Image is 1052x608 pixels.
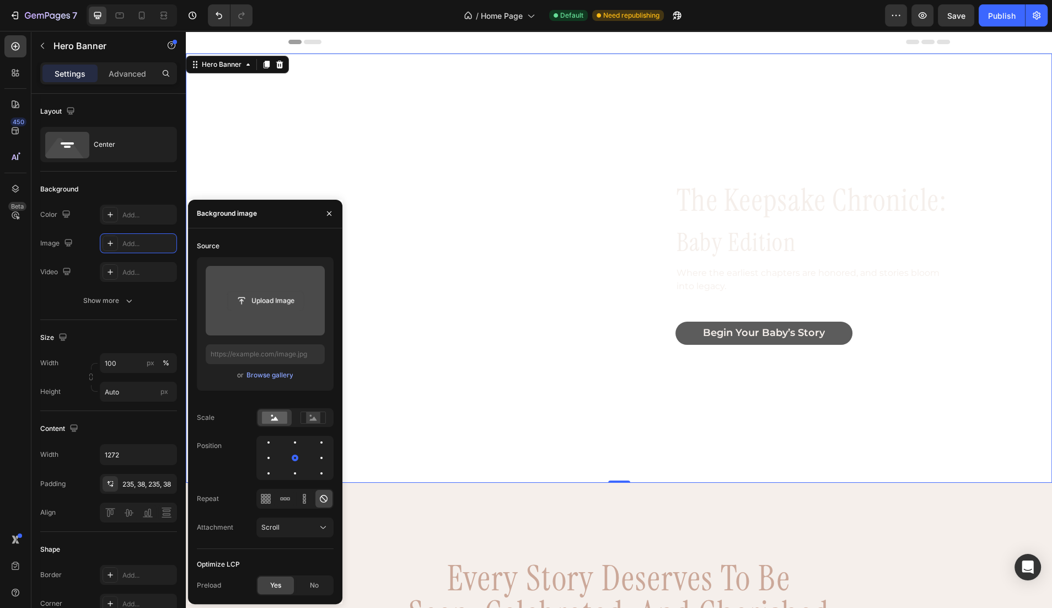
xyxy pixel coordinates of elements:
[40,291,177,311] button: Show more
[40,358,58,368] label: Width
[83,295,135,306] div: Show more
[40,570,62,580] div: Border
[53,39,147,52] p: Hero Banner
[122,479,174,489] div: 235, 38, 235, 38
[40,508,56,518] div: Align
[8,202,26,211] div: Beta
[122,268,174,278] div: Add...
[988,10,1016,22] div: Publish
[40,104,77,119] div: Layout
[197,494,219,504] div: Repeat
[40,236,75,251] div: Image
[100,445,176,465] input: Auto
[256,518,334,537] button: Scroll
[947,11,965,20] span: Save
[14,29,58,39] div: Hero Banner
[147,358,154,368] div: px
[310,580,319,590] span: No
[40,422,80,436] div: Content
[40,545,60,554] div: Shape
[197,559,240,569] div: Optimize LCP
[246,370,293,380] div: Browse gallery
[481,10,523,22] span: Home Page
[144,356,157,370] button: %
[1015,554,1041,580] div: Open Intercom Messenger
[159,356,173,370] button: px
[197,522,233,532] div: Attachment
[560,10,583,20] span: Default
[517,296,639,308] p: Begin Your Baby’s Story
[237,369,243,382] span: or
[979,4,1025,26] button: Publish
[55,68,85,79] p: Settings
[938,4,974,26] button: Save
[160,387,168,396] span: px
[197,580,221,590] div: Preload
[227,291,304,311] button: Upload Image
[100,382,177,402] input: px
[122,210,174,220] div: Add...
[490,152,763,188] h2: the keepsake chronicle:
[122,239,174,249] div: Add...
[197,413,214,423] div: Scale
[490,196,763,227] h2: baby edition
[40,450,58,460] div: Width
[40,479,66,489] div: Padding
[186,31,1052,608] iframe: Design area
[197,241,219,251] div: Source
[109,68,146,79] p: Advanced
[10,118,26,126] div: 450
[197,209,257,218] div: Background image
[40,207,73,222] div: Color
[122,570,174,580] div: Add...
[40,184,78,194] div: Background
[4,4,82,26] button: 7
[491,236,762,262] p: Where the earliest chapters are honored, and stories bloom into legacy.
[94,132,161,157] div: Center
[208,4,253,26] div: Undo/Redo
[100,353,177,373] input: px%
[206,344,325,364] input: https://example.com/image.jpg
[40,330,69,345] div: Size
[40,265,73,280] div: Video
[197,441,222,451] div: Position
[72,9,77,22] p: 7
[603,10,659,20] span: Need republishing
[490,291,667,314] a: Begin Your Baby’s Story
[270,580,281,590] span: Yes
[245,370,293,381] button: Browse gallery
[40,387,61,397] label: Height
[476,10,479,22] span: /
[261,523,280,531] span: Scroll
[163,358,169,368] div: %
